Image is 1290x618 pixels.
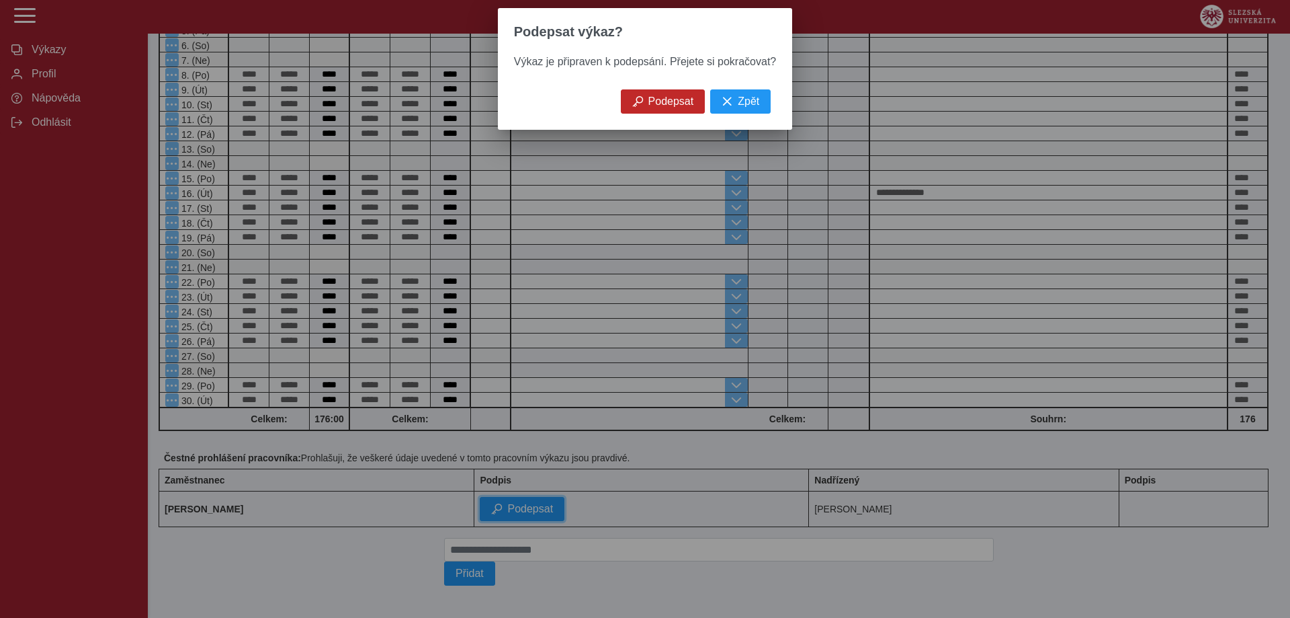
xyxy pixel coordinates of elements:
[738,95,759,108] span: Zpět
[514,24,623,40] span: Podepsat výkaz?
[621,89,705,114] button: Podepsat
[514,56,776,67] span: Výkaz je připraven k podepsání. Přejete si pokračovat?
[648,95,694,108] span: Podepsat
[710,89,771,114] button: Zpět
